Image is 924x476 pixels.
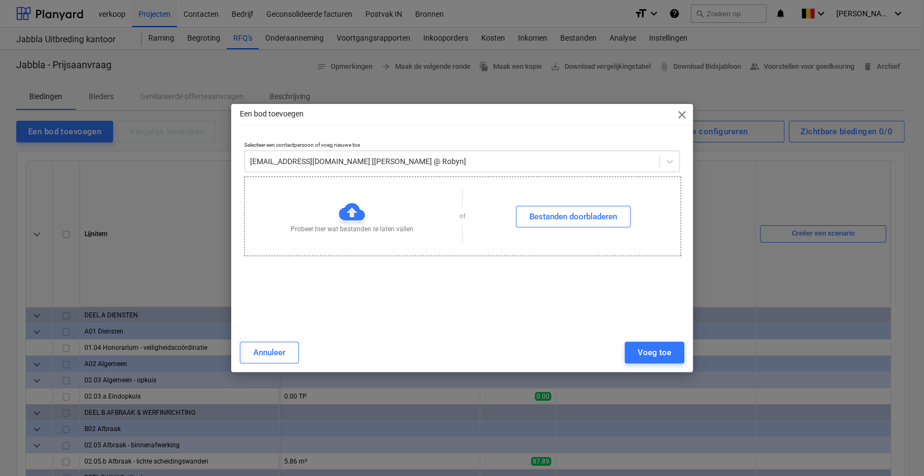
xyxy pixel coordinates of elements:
p: of [460,212,466,221]
p: Selecteer een contactpersoon of voeg nieuwe toe [244,141,680,151]
button: Voeg toe [625,342,684,363]
button: Bestanden doorbladeren [516,206,631,227]
button: Annuleer [240,342,299,363]
div: Bestanden doorbladeren [529,210,617,224]
div: Probeer hier wat bestanden te laten vallenofBestanden doorbladeren [244,177,681,256]
iframe: Chat Widget [870,424,924,476]
div: Voeg toe [638,345,671,360]
p: Een bod toevoegen [240,108,304,120]
div: Annuleer [253,345,285,360]
p: Probeer hier wat bestanden te laten vallen [291,225,413,234]
span: close [676,108,689,121]
div: Chatwidget [870,424,924,476]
